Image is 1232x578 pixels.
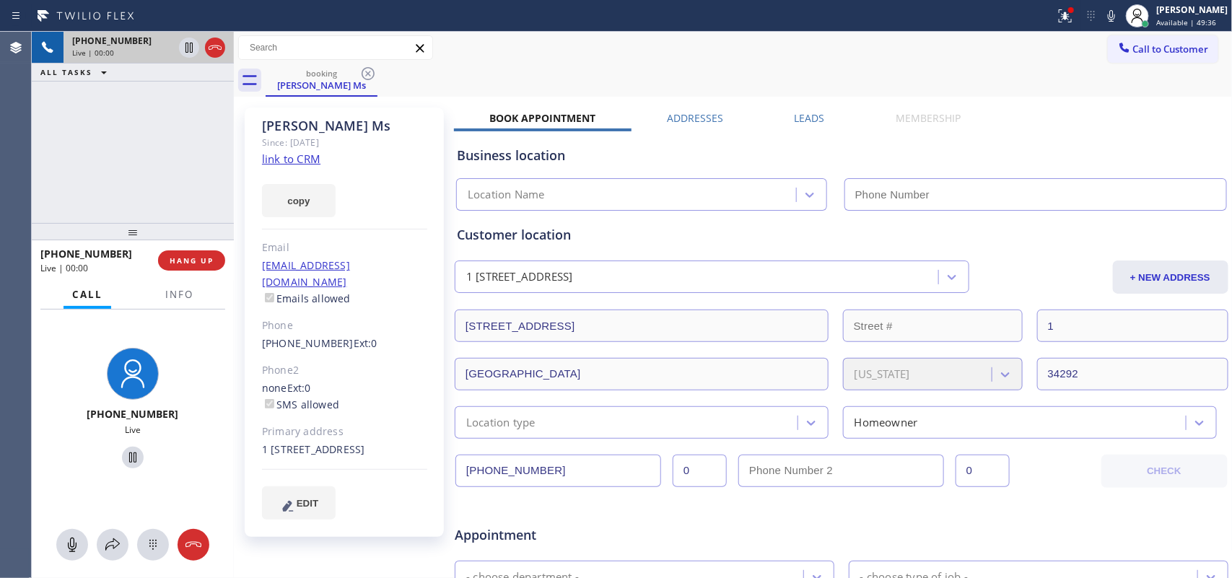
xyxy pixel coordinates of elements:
div: none [262,380,427,413]
button: EDIT [262,486,336,520]
span: HANG UP [170,255,214,266]
button: Call [64,281,111,309]
span: Appointment [455,525,711,545]
div: [PERSON_NAME] [1156,4,1228,16]
input: SMS allowed [265,399,274,408]
input: Phone Number 2 [738,455,944,487]
button: Mute [56,529,88,561]
label: Book Appointment [489,111,595,125]
div: Primary address [262,424,427,440]
input: Street # [843,310,1023,342]
input: Search [239,36,432,59]
div: 1 [STREET_ADDRESS] [262,442,427,458]
button: + NEW ADDRESS [1113,260,1228,294]
button: Open dialpad [137,529,169,561]
div: Business location [457,146,1226,165]
div: Homeowner [855,414,918,431]
button: CHECK [1101,455,1228,488]
span: Ext: 0 [354,336,377,350]
span: Live | 00:00 [72,48,114,58]
a: [PHONE_NUMBER] [262,336,354,350]
a: [EMAIL_ADDRESS][DOMAIN_NAME] [262,258,350,289]
input: Phone Number [455,455,661,487]
input: Address [455,310,829,342]
div: Customer location [457,225,1226,245]
input: Phone Number [844,178,1227,211]
span: Info [165,288,193,301]
button: Mute [1101,6,1122,26]
div: Susan Ms [267,64,376,95]
input: Ext. [673,455,727,487]
button: copy [262,184,336,217]
span: Call [72,288,102,301]
span: EDIT [297,498,318,509]
button: HANG UP [158,250,225,271]
span: ALL TASKS [40,67,92,77]
a: link to CRM [262,152,320,166]
button: Hang up [178,529,209,561]
label: Emails allowed [262,292,351,305]
label: SMS allowed [262,398,339,411]
div: Email [262,240,427,256]
label: Leads [795,111,825,125]
div: [PERSON_NAME] Ms [267,79,376,92]
span: [PHONE_NUMBER] [40,247,132,260]
span: Live | 00:00 [40,262,88,274]
div: Phone2 [262,362,427,379]
div: booking [267,68,376,79]
label: Addresses [667,111,723,125]
div: Phone [262,318,427,334]
input: Emails allowed [265,293,274,302]
button: Call to Customer [1108,35,1218,63]
span: [PHONE_NUMBER] [72,35,152,47]
button: Hold Customer [122,447,144,468]
button: Hang up [205,38,225,58]
button: Info [157,281,202,309]
button: ALL TASKS [32,64,121,81]
div: Location Name [468,187,545,203]
input: Ext. 2 [956,455,1010,487]
span: Ext: 0 [287,381,311,395]
button: Hold Customer [179,38,199,58]
button: Open directory [97,529,128,561]
label: Membership [896,111,961,125]
div: [PERSON_NAME] Ms [262,118,427,134]
div: Since: [DATE] [262,134,427,151]
span: Live [125,424,141,436]
div: 1 [STREET_ADDRESS] [466,269,573,286]
input: Apt. # [1037,310,1228,342]
input: City [455,358,829,390]
span: Available | 49:36 [1156,17,1216,27]
span: Call to Customer [1133,43,1209,56]
div: Location type [466,414,536,431]
span: [PHONE_NUMBER] [87,407,179,421]
input: ZIP [1037,358,1228,390]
